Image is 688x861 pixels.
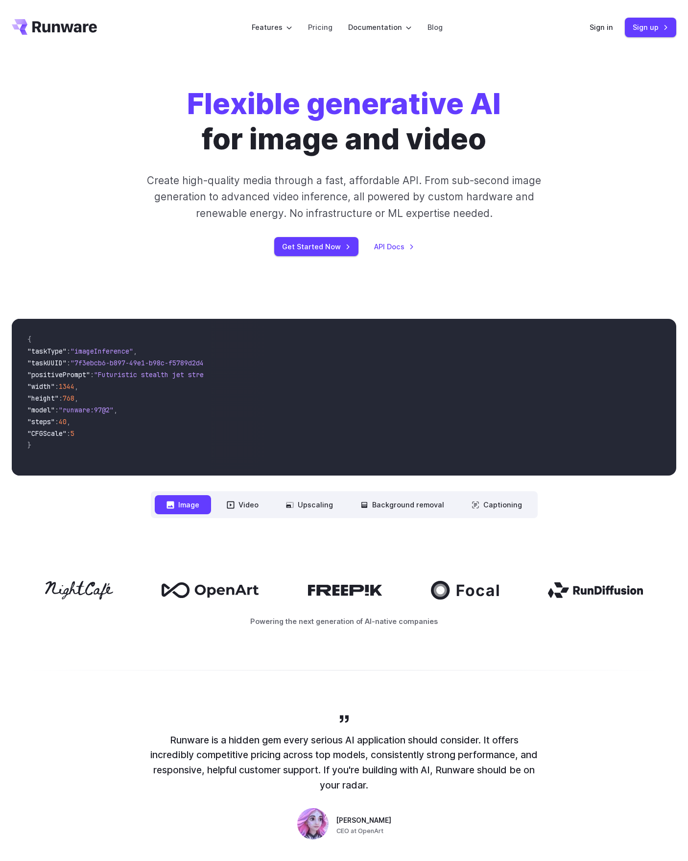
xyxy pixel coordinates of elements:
span: "taskType" [27,347,67,356]
span: , [114,406,118,414]
p: Runware is a hidden gem every serious AI application should consider. It offers incredibly compet... [148,733,540,793]
a: Sign up [625,18,676,37]
a: Get Started Now [274,237,358,256]
a: API Docs [374,241,414,252]
a: Blog [427,22,443,33]
p: Powering the next generation of AI-native companies [12,616,676,627]
span: "steps" [27,417,55,426]
button: Upscaling [274,495,345,514]
button: Image [155,495,211,514]
span: { [27,335,31,344]
span: "width" [27,382,55,391]
button: Video [215,495,270,514]
span: "Futuristic stealth jet streaking through a neon-lit cityscape with glowing purple exhaust" [94,370,451,379]
span: : [55,417,59,426]
img: Person [297,808,329,839]
span: : [67,347,71,356]
a: Sign in [590,22,613,33]
span: "taskUUID" [27,359,67,367]
span: , [67,417,71,426]
span: , [74,382,78,391]
span: CEO at OpenArt [336,826,383,836]
span: : [67,429,71,438]
span: "7f3ebcb6-b897-49e1-b98c-f5789d2d40d7" [71,359,219,367]
p: Create high-quality media through a fast, affordable API. From sub-second image generation to adv... [131,172,556,221]
span: } [27,441,31,450]
span: , [133,347,137,356]
span: : [55,382,59,391]
label: Features [252,22,292,33]
span: 5 [71,429,74,438]
span: "imageInference" [71,347,133,356]
span: 768 [63,394,74,403]
span: "CFGScale" [27,429,67,438]
span: : [90,370,94,379]
strong: Flexible generative AI [187,86,501,121]
span: "model" [27,406,55,414]
span: "height" [27,394,59,403]
a: Pricing [308,22,332,33]
button: Background removal [349,495,456,514]
span: "positivePrompt" [27,370,90,379]
span: : [55,406,59,414]
a: Go to / [12,19,97,35]
span: "runware:97@2" [59,406,114,414]
span: : [67,359,71,367]
button: Captioning [460,495,534,514]
span: , [74,394,78,403]
h1: for image and video [187,86,501,157]
span: [PERSON_NAME] [336,815,391,826]
span: : [59,394,63,403]
span: 1344 [59,382,74,391]
label: Documentation [348,22,412,33]
span: 40 [59,417,67,426]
